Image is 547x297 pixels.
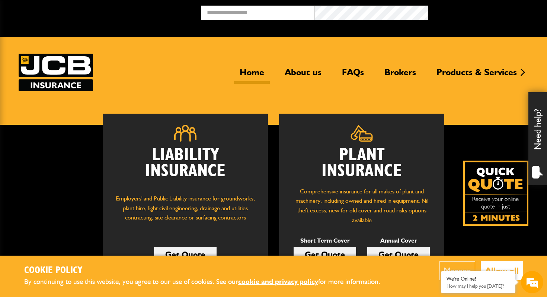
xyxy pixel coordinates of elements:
a: JCB Insurance Services [19,54,93,91]
button: Manage [439,261,475,280]
p: Short Term Cover [294,236,356,246]
button: Broker Login [428,6,541,17]
a: Brokers [379,67,422,84]
button: Allow all [481,261,523,280]
p: By continuing to use this website, you agree to our use of cookies. See our for more information. [24,276,393,288]
a: cookie and privacy policy [238,277,318,286]
img: Quick Quote [463,161,528,226]
h2: Cookie Policy [24,265,393,277]
a: Get Quote [154,247,217,262]
a: Home [234,67,270,84]
a: About us [279,67,327,84]
div: Need help? [528,92,547,185]
p: Comprehensive insurance for all makes of plant and machinery, including owned and hired in equipm... [290,187,433,225]
p: Annual Cover [367,236,430,246]
a: Get Quote [367,247,430,262]
h2: Plant Insurance [290,147,433,179]
p: Employers' and Public Liability insurance for groundworks, plant hire, light civil engineering, d... [114,194,257,230]
a: Get Quote [294,247,356,262]
a: FAQs [336,67,370,84]
a: Get your insurance quote isn just 2-minutes [463,161,528,226]
div: We're Online! [447,276,510,282]
p: How may I help you today? [447,283,510,289]
a: Products & Services [431,67,522,84]
h2: Liability Insurance [114,147,257,187]
img: JCB Insurance Services logo [19,54,93,91]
